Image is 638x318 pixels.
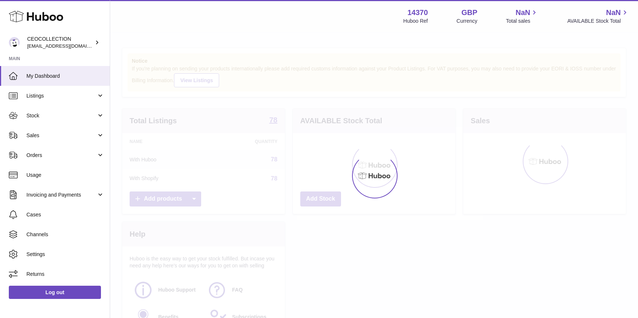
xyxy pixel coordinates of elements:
[515,8,530,18] span: NaN
[27,36,93,50] div: CEOCOLLECTION
[26,132,97,139] span: Sales
[26,191,97,198] span: Invoicing and Payments
[506,18,539,25] span: Total sales
[26,112,97,119] span: Stock
[461,8,477,18] strong: GBP
[27,43,108,49] span: [EMAIL_ADDRESS][DOMAIN_NAME]
[606,8,621,18] span: NaN
[26,152,97,159] span: Orders
[26,172,104,179] span: Usage
[26,73,104,80] span: My Dashboard
[407,8,428,18] strong: 14370
[26,251,104,258] span: Settings
[457,18,478,25] div: Currency
[9,286,101,299] a: Log out
[26,92,97,99] span: Listings
[9,37,20,48] img: internalAdmin-14370@internal.huboo.com
[567,8,629,25] a: NaN AVAILABLE Stock Total
[506,8,539,25] a: NaN Total sales
[26,271,104,278] span: Returns
[26,211,104,218] span: Cases
[567,18,629,25] span: AVAILABLE Stock Total
[26,231,104,238] span: Channels
[403,18,428,25] div: Huboo Ref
